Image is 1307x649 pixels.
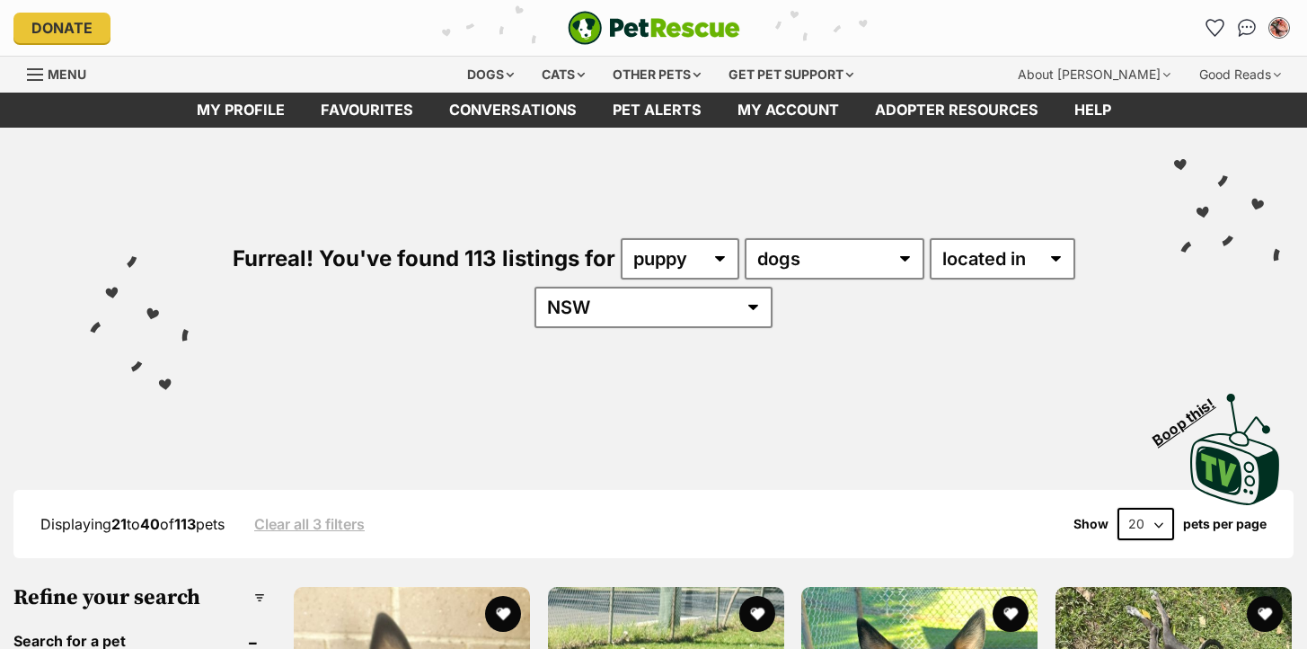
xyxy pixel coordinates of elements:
[13,585,265,610] h3: Refine your search
[1265,13,1294,42] button: My account
[27,57,99,89] a: Menu
[48,67,86,82] span: Menu
[568,11,740,45] a: PetRescue
[1150,384,1232,449] span: Boop this!
[716,57,866,93] div: Get pet support
[595,93,720,128] a: Pet alerts
[600,57,713,93] div: Other pets
[1247,596,1283,632] button: favourite
[1200,13,1229,42] a: Favourites
[174,515,196,533] strong: 113
[1183,517,1267,531] label: pets per page
[1056,93,1129,128] a: Help
[303,93,431,128] a: Favourites
[455,57,526,93] div: Dogs
[13,633,265,649] header: Search for a pet
[431,93,595,128] a: conversations
[40,515,225,533] span: Displaying to of pets
[529,57,597,93] div: Cats
[1005,57,1183,93] div: About [PERSON_NAME]
[1270,19,1288,37] img: Grace Farren-Price profile pic
[111,515,127,533] strong: 21
[179,93,303,128] a: My profile
[254,516,365,532] a: Clear all 3 filters
[1187,57,1294,93] div: Good Reads
[1190,378,1280,509] a: Boop this!
[1073,517,1108,531] span: Show
[1238,19,1257,37] img: chat-41dd97257d64d25036548639549fe6c8038ab92f7586957e7f3b1b290dea8141.svg
[13,13,110,43] a: Donate
[140,515,160,533] strong: 40
[1190,394,1280,505] img: PetRescue TV logo
[739,596,775,632] button: favourite
[993,596,1029,632] button: favourite
[233,245,615,271] span: Furreal! You've found 113 listings for
[1232,13,1261,42] a: Conversations
[568,11,740,45] img: logo-e224e6f780fb5917bec1dbf3a21bbac754714ae5b6737aabdf751b685950b380.svg
[1200,13,1294,42] ul: Account quick links
[720,93,857,128] a: My account
[486,596,522,632] button: favourite
[857,93,1056,128] a: Adopter resources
